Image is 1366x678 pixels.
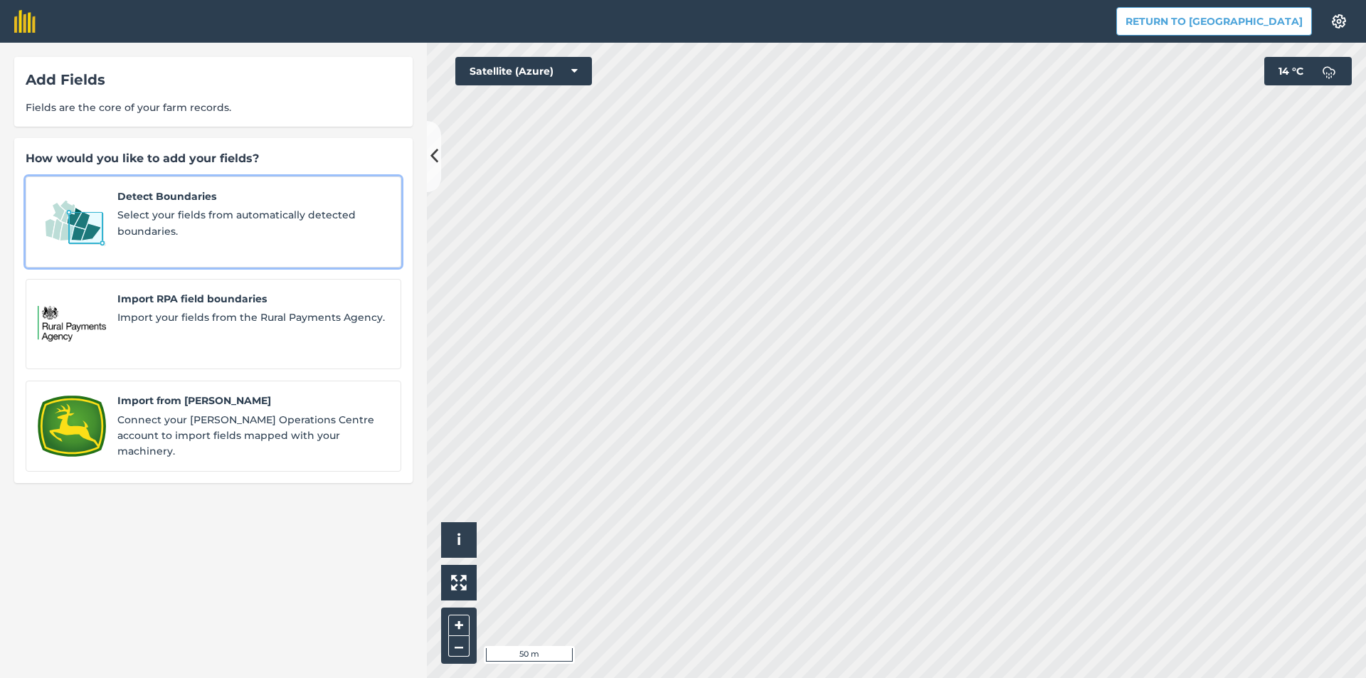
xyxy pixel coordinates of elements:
img: Detect Boundaries [38,189,106,255]
img: fieldmargin Logo [14,10,36,33]
img: svg+xml;base64,PD94bWwgdmVyc2lvbj0iMS4wIiBlbmNvZGluZz0idXRmLTgiPz4KPCEtLSBHZW5lcmF0b3I6IEFkb2JlIE... [1315,57,1343,85]
img: Import RPA field boundaries [38,291,106,358]
span: Detect Boundaries [117,189,389,204]
span: i [457,531,461,549]
button: + [448,615,470,636]
span: Import RPA field boundaries [117,291,389,307]
span: 14 ° C [1278,57,1303,85]
img: Four arrows, one pointing top left, one top right, one bottom right and the last bottom left [451,575,467,590]
img: Import from John Deere [38,393,106,460]
button: 14 °C [1264,57,1352,85]
button: i [441,522,477,558]
div: How would you like to add your fields? [26,149,401,168]
button: Satellite (Azure) [455,57,592,85]
span: Select your fields from automatically detected boundaries. [117,207,389,239]
a: Import RPA field boundariesImport RPA field boundariesImport your fields from the Rural Payments ... [26,279,401,370]
span: Fields are the core of your farm records. [26,100,401,115]
span: Import from [PERSON_NAME] [117,393,389,408]
a: Detect BoundariesDetect BoundariesSelect your fields from automatically detected boundaries. [26,176,401,268]
span: Import your fields from the Rural Payments Agency. [117,309,389,325]
button: Return to [GEOGRAPHIC_DATA] [1116,7,1312,36]
span: Connect your [PERSON_NAME] Operations Centre account to import fields mapped with your machinery. [117,412,389,460]
button: – [448,636,470,657]
div: Add Fields [26,68,401,91]
a: Import from John DeereImport from [PERSON_NAME]Connect your [PERSON_NAME] Operations Centre accou... [26,381,401,472]
img: A cog icon [1330,14,1348,28]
